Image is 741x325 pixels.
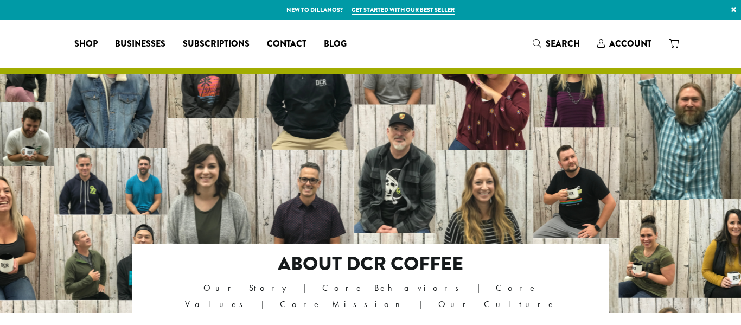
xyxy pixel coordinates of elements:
[352,5,455,15] a: Get started with our best seller
[546,37,580,50] span: Search
[115,37,165,51] span: Businesses
[74,37,98,51] span: Shop
[524,35,589,53] a: Search
[267,37,306,51] span: Contact
[180,252,562,276] h2: About DCR Coffee
[324,37,347,51] span: Blog
[183,37,250,51] span: Subscriptions
[66,35,106,53] a: Shop
[180,280,562,313] p: Our Story | Core Behaviors | Core Values | Core Mission | Our Culture
[609,37,651,50] span: Account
